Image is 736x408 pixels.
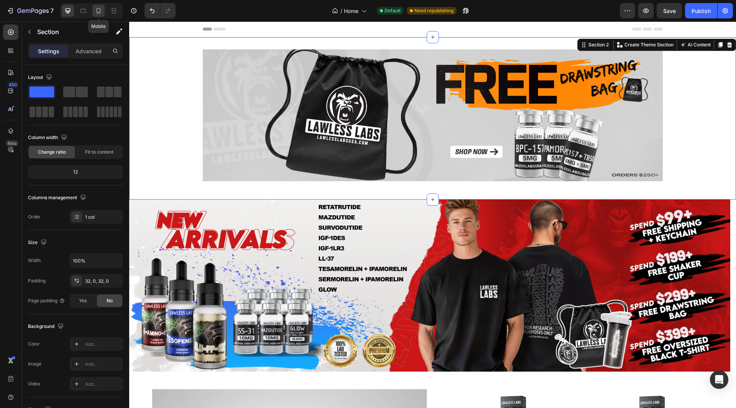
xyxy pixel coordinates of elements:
[6,140,18,146] div: Beta
[79,297,87,304] span: Yes
[85,381,121,388] div: Add...
[663,8,676,14] span: Save
[85,278,121,285] div: 32, 0, 32, 0
[85,361,121,368] div: Add...
[70,254,123,267] input: Auto
[28,72,54,83] div: Layout
[384,7,401,14] span: Default
[3,3,57,18] button: 7
[414,7,453,14] span: Need republishing
[692,7,711,15] div: Publish
[28,380,40,387] div: Video
[37,27,100,36] p: Section
[344,7,358,15] span: Home
[28,341,40,347] div: Color
[129,21,736,408] iframe: Design area
[85,214,121,221] div: 1 col
[710,370,728,389] div: Open Intercom Messenger
[28,193,88,203] div: Columns management
[28,238,48,248] div: Size
[145,3,176,18] div: Undo/Redo
[28,133,69,143] div: Column width
[76,47,102,55] p: Advanced
[685,3,717,18] button: Publish
[28,321,65,332] div: Background
[657,3,682,18] button: Save
[28,360,41,367] div: Image
[340,7,342,15] span: /
[28,297,65,304] div: Page padding
[85,149,113,156] span: Fit to content
[50,6,54,15] p: 7
[30,167,122,177] div: 12
[28,277,46,284] div: Padding
[38,149,66,156] span: Change ratio
[7,82,18,88] div: 450
[28,213,41,220] div: Order
[107,297,113,304] span: No
[85,341,121,348] div: Add...
[38,47,59,55] p: Settings
[28,257,41,264] div: Width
